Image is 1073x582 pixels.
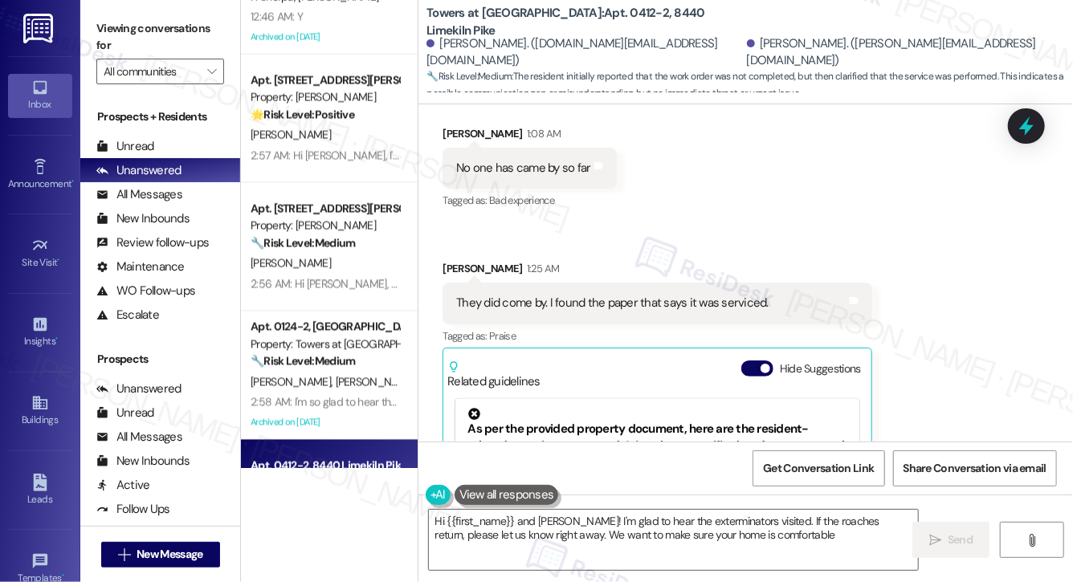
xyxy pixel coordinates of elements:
div: Active [96,477,150,494]
div: Apt. [STREET_ADDRESS][PERSON_NAME] [251,201,399,218]
img: ResiDesk Logo [23,14,56,43]
span: [PERSON_NAME] [336,375,416,389]
div: 1:25 AM [523,260,559,277]
button: Get Conversation Link [753,450,884,486]
div: Unread [96,405,154,421]
div: [PERSON_NAME] [443,125,616,148]
button: Share Conversation via email [893,450,1057,486]
span: [PERSON_NAME] [251,375,336,389]
div: Tagged as: [443,189,616,212]
div: Archived on [DATE] [249,27,401,47]
button: Send [912,522,990,558]
a: Buildings [8,389,72,433]
span: • [58,254,60,266]
span: Bad experience [489,193,554,207]
div: Related guidelines [447,360,541,390]
div: Apt. [STREET_ADDRESS][PERSON_NAME] [251,72,399,89]
label: Viewing conversations for [96,16,224,59]
div: [PERSON_NAME]. ([PERSON_NAME][EMAIL_ADDRESS][DOMAIN_NAME]) [747,35,1061,70]
div: [PERSON_NAME]. ([DOMAIN_NAME][EMAIL_ADDRESS][DOMAIN_NAME]) [426,35,742,70]
span: [PERSON_NAME] [251,128,331,142]
div: Review follow-ups [96,234,209,251]
div: As per the provided property document, here are the resident-related questions extracted: 1. Are ... [467,409,847,507]
label: Hide Suggestions [780,360,861,377]
span: • [62,570,64,581]
div: Prospects [80,351,240,368]
div: Maintenance [96,258,185,275]
span: • [71,176,74,187]
a: Insights • [8,311,72,354]
div: Prospects + Residents [80,108,240,125]
div: All Messages [96,429,182,446]
span: : The resident initially reported that the work order was not completed, but then clarified that ... [426,68,1073,103]
div: No one has came by so far [456,160,590,177]
div: New Inbounds [96,210,190,227]
div: New Inbounds [96,453,190,470]
div: Property: [PERSON_NAME] [251,218,399,234]
div: Follow Ups [96,501,170,518]
div: Property: Towers at [GEOGRAPHIC_DATA] [251,336,399,353]
span: • [55,333,58,344]
div: Property: [PERSON_NAME] [251,89,399,106]
strong: 🔧 Risk Level: Medium [251,236,355,250]
div: All Messages [96,186,182,203]
div: 2:58 AM: I'm so glad to hear that everything was taken care of to your satisfaction. Please don't... [251,395,984,409]
div: Tagged as: [443,324,871,348]
i:  [207,65,216,78]
i:  [1026,534,1038,547]
span: Praise [489,329,516,343]
input: All communities [104,59,198,84]
textarea: Hi {{first_name}} and [PERSON_NAME]! I'm glad to hear the exterminators visited. If the roaches r... [429,510,918,570]
b: Towers at [GEOGRAPHIC_DATA]: Apt. 0412-2, 8440 Limekiln Pike [426,5,748,39]
div: 1:08 AM [523,125,561,142]
i:  [118,548,130,561]
div: They did come by. I found the paper that says it was serviced. [456,295,769,311]
div: Apt. 0412-2, 8440 Limekiln Pike [251,458,399,474]
div: Unanswered [96,162,182,179]
button: New Message [101,542,220,568]
div: Unread [96,138,154,155]
span: New Message [137,546,202,563]
strong: 🔧 Risk Level: Medium [251,354,355,368]
div: Apt. 0124-2, [GEOGRAPHIC_DATA] [251,319,399,336]
div: 12:46 AM: Y [251,10,303,24]
span: Send [948,531,973,548]
div: Escalate [96,307,159,324]
strong: 🌟 Risk Level: Positive [251,108,354,122]
div: [PERSON_NAME] [443,260,871,283]
div: WO Follow-ups [96,283,195,299]
a: Site Visit • [8,232,72,275]
strong: 🔧 Risk Level: Medium [426,70,512,83]
div: Archived on [DATE] [249,413,401,433]
span: Get Conversation Link [763,460,874,477]
i:  [929,534,941,547]
span: Share Conversation via email [904,460,1046,477]
span: [PERSON_NAME] [251,256,331,271]
a: Inbox [8,74,72,117]
div: Unanswered [96,381,182,397]
a: Leads [8,469,72,512]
